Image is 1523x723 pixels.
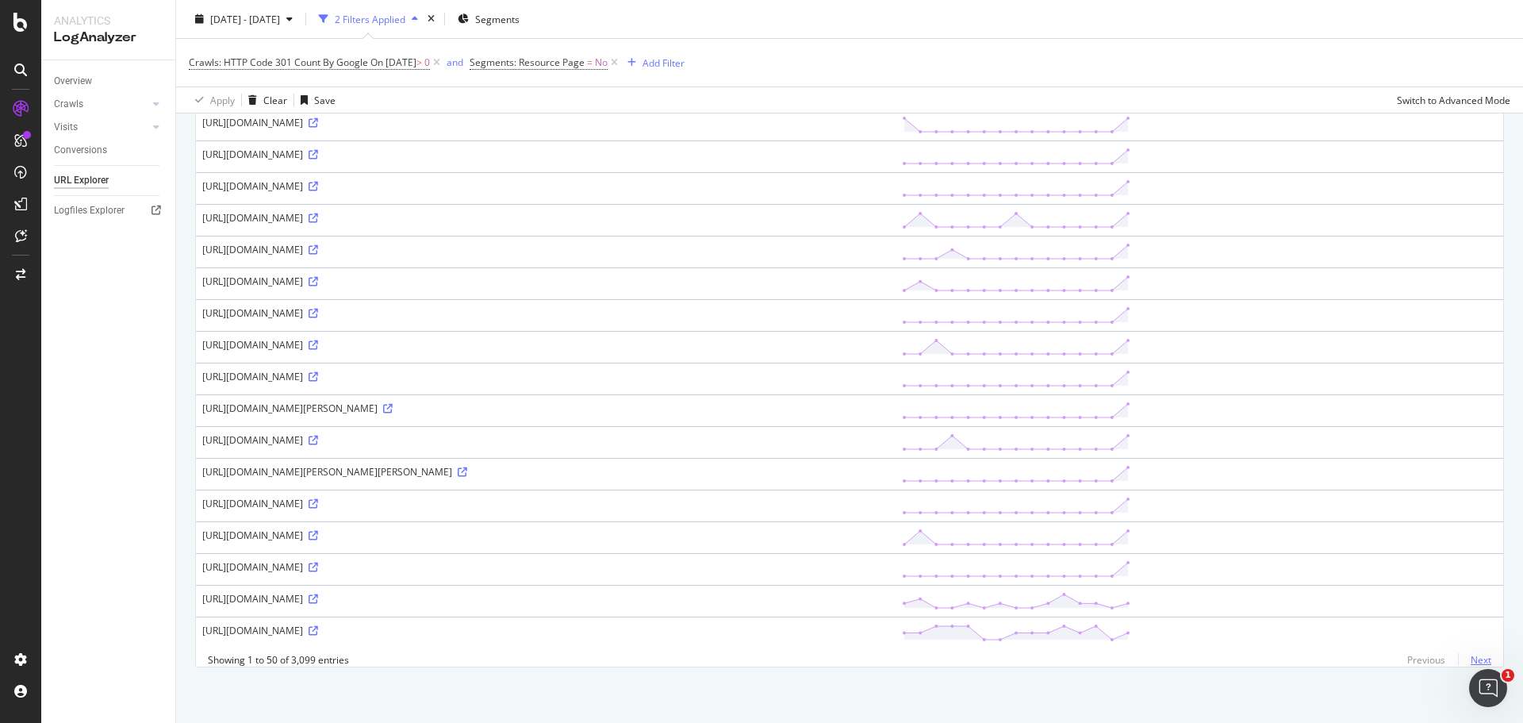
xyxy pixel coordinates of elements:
div: Clear [263,93,287,106]
div: [URL][DOMAIN_NAME] [202,116,889,129]
div: Switch to Advanced Mode [1397,93,1510,106]
div: [URL][DOMAIN_NAME] [202,179,889,193]
span: = [587,56,593,69]
div: Add Filter [643,56,685,69]
div: Overview [54,73,92,90]
div: Visits [54,119,78,136]
span: Crawls: HTTP Code 301 Count By Google [189,56,368,69]
div: [URL][DOMAIN_NAME] [202,243,889,256]
div: Analytics [54,13,163,29]
button: Clear [242,87,287,113]
span: On [DATE] [370,56,416,69]
div: [URL][DOMAIN_NAME] [202,306,889,320]
div: times [424,11,438,27]
a: Next [1458,648,1491,671]
span: [DATE] - [DATE] [210,12,280,25]
div: [URL][DOMAIN_NAME] [202,338,889,352]
a: Crawls [54,96,148,113]
div: Conversions [54,142,107,159]
button: Apply [189,87,235,113]
div: and [447,56,463,69]
a: Overview [54,73,164,90]
div: [URL][DOMAIN_NAME] [202,529,889,542]
button: Segments [451,6,526,32]
span: 0 [424,52,430,74]
a: URL Explorer [54,172,164,189]
div: [URL][DOMAIN_NAME] [202,624,889,637]
div: Apply [210,93,235,106]
div: [URL][DOMAIN_NAME] [202,148,889,161]
div: Save [314,93,336,106]
button: Save [294,87,336,113]
div: Logfiles Explorer [54,202,125,219]
div: [URL][DOMAIN_NAME] [202,211,889,225]
div: [URL][DOMAIN_NAME] [202,560,889,574]
div: [URL][DOMAIN_NAME] [202,497,889,510]
div: [URL][DOMAIN_NAME] [202,433,889,447]
div: URL Explorer [54,172,109,189]
span: 1 [1502,669,1514,682]
button: 2 Filters Applied [313,6,424,32]
div: Showing 1 to 50 of 3,099 entries [208,653,349,667]
button: [DATE] - [DATE] [189,6,299,32]
span: No [595,52,608,74]
div: [URL][DOMAIN_NAME][PERSON_NAME] [202,402,889,415]
span: Segments [475,12,520,25]
div: LogAnalyzer [54,29,163,47]
a: Visits [54,119,148,136]
button: and [447,55,463,70]
span: Segments: Resource Page [470,56,585,69]
a: Logfiles Explorer [54,202,164,219]
div: 2 Filters Applied [335,12,405,25]
div: Crawls [54,96,83,113]
div: [URL][DOMAIN_NAME] [202,370,889,383]
div: [URL][DOMAIN_NAME] [202,592,889,606]
div: [URL][DOMAIN_NAME][PERSON_NAME][PERSON_NAME] [202,465,889,479]
button: Switch to Advanced Mode [1391,87,1510,113]
div: [URL][DOMAIN_NAME] [202,275,889,288]
a: Conversions [54,142,164,159]
iframe: Intercom live chat [1469,669,1507,707]
button: Add Filter [621,53,685,72]
span: > [416,56,422,69]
